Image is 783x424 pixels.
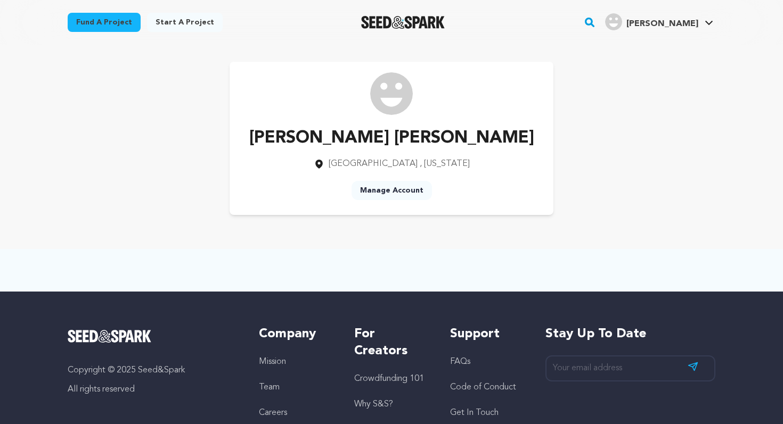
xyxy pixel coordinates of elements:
[420,160,470,168] span: , [US_STATE]
[370,72,413,115] img: /img/default-images/user/medium/user.png image
[450,358,470,366] a: FAQs
[354,400,393,409] a: Why S&S?
[68,364,238,377] p: Copyright © 2025 Seed&Spark
[450,409,499,417] a: Get In Touch
[361,16,445,29] img: Seed&Spark Logo Dark Mode
[545,326,715,343] h5: Stay up to date
[545,355,715,381] input: Your email address
[352,181,432,200] a: Manage Account
[68,330,151,343] img: Seed&Spark Logo
[450,383,516,392] a: Code of Conduct
[626,20,698,28] span: [PERSON_NAME]
[147,13,223,32] a: Start a project
[68,383,238,396] p: All rights reserved
[603,11,715,34] span: Dane Lum H.'s Profile
[68,13,141,32] a: Fund a project
[259,383,280,392] a: Team
[259,358,286,366] a: Mission
[259,409,287,417] a: Careers
[354,375,424,383] a: Crowdfunding 101
[603,11,715,30] a: Dane Lum H.'s Profile
[259,326,333,343] h5: Company
[68,330,238,343] a: Seed&Spark Homepage
[450,326,524,343] h5: Support
[605,13,698,30] div: Dane Lum H.'s Profile
[361,16,445,29] a: Seed&Spark Homepage
[329,160,418,168] span: [GEOGRAPHIC_DATA]
[249,126,534,151] p: [PERSON_NAME] [PERSON_NAME]
[354,326,428,360] h5: For Creators
[605,13,622,30] img: user.png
